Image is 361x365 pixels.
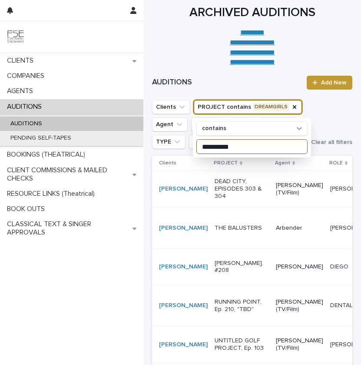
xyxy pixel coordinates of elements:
p: BOOKINGS (THEATRICAL) [3,151,92,159]
span: Add New [321,80,347,86]
button: Clear all filters [308,136,352,149]
button: CD [228,117,255,131]
h1: AUDITIONS [152,77,301,88]
p: contains [202,125,226,132]
p: CLASSICAL TEXT & SINGER APPROVALS [3,220,132,237]
button: Clients [152,100,190,114]
button: ROLE [191,117,225,131]
p: AGENTS [3,87,40,95]
p: AUDITIONS [3,103,49,111]
a: [PERSON_NAME] [159,224,208,232]
p: PROJECT [214,158,238,168]
p: CLIENT COMMISSIONS & MAILED CHECKS [3,166,132,183]
p: COMPANIES [3,72,51,80]
p: DEAD CITY, EPISODES 303 & 304 [215,178,269,200]
img: 9JgRvJ3ETPGCJDhvPVA5 [7,28,24,46]
p: [PERSON_NAME] [276,263,323,271]
a: [PERSON_NAME] [159,341,208,348]
p: [PERSON_NAME] (TV/Film) [276,298,323,313]
p: DIEGO [330,261,350,271]
p: AUDITIONS [3,120,49,127]
p: PENDING SELF-TAPES [3,134,78,142]
p: THE BALUSTERS [215,224,269,232]
button: TYPE [152,135,185,149]
p: [PERSON_NAME]. #208 [215,260,269,275]
p: CLIENTS [3,57,40,65]
a: Add New [307,76,352,90]
p: RESOURCE LINKS (Theatrical) [3,190,102,198]
button: PROJECT [194,100,302,114]
p: UNTITLED GOLF PROJECT, Ep. 103 [215,337,269,352]
span: Clear all filters [311,139,352,145]
p: Arbender [276,224,323,232]
p: RUNNING POINT, Ep. 210, "TBD" [215,298,269,313]
button: CONFIRMATION [189,135,253,149]
a: [PERSON_NAME] [159,302,208,309]
p: [PERSON_NAME] (TV/Film) [276,337,323,352]
h1: ARCHIVED AUDITIONS [152,5,352,21]
p: Agent [275,158,290,168]
p: BOOK OUTS [3,205,52,213]
p: ROLE [329,158,343,168]
button: WHEN [258,117,295,131]
a: [PERSON_NAME] [159,185,208,193]
p: Clients [159,158,176,168]
button: Agent [152,117,188,131]
p: [PERSON_NAME] (TV/Film) [276,182,323,197]
a: [PERSON_NAME] [159,263,208,271]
